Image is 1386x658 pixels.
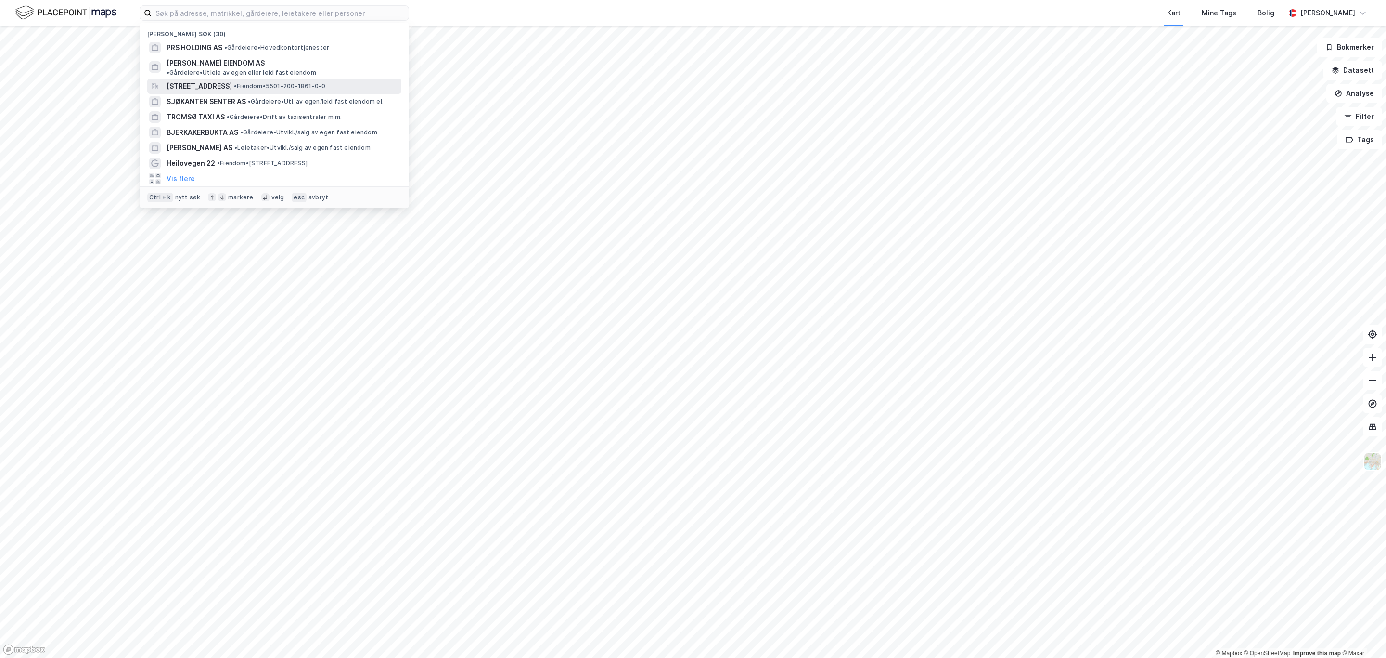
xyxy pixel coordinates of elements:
span: PRS HOLDING AS [167,42,222,53]
button: Tags [1337,130,1382,149]
span: [STREET_ADDRESS] [167,80,232,92]
button: Analyse [1326,84,1382,103]
a: OpenStreetMap [1244,650,1291,657]
div: nytt søk [175,194,201,201]
a: Mapbox homepage [3,644,45,655]
span: Eiendom • [STREET_ADDRESS] [217,159,308,167]
div: velg [271,194,284,201]
div: Bolig [1258,7,1274,19]
span: BJERKAKERBUKTA AS [167,127,238,138]
button: Bokmerker [1317,38,1382,57]
input: Søk på adresse, matrikkel, gårdeiere, leietakere eller personer [152,6,409,20]
a: Mapbox [1216,650,1242,657]
span: Gårdeiere • Utleie av egen eller leid fast eiendom [167,69,316,77]
button: Datasett [1323,61,1382,80]
div: Kart [1167,7,1181,19]
span: Gårdeiere • Drift av taxisentraler m.m. [227,113,342,121]
span: • [167,69,169,76]
span: Gårdeiere • Utl. av egen/leid fast eiendom el. [248,98,384,105]
span: • [217,159,220,167]
div: [PERSON_NAME] søk (30) [140,23,409,40]
span: Leietaker • Utvikl./salg av egen fast eiendom [234,144,371,152]
img: Z [1363,452,1382,471]
a: Improve this map [1293,650,1341,657]
span: Gårdeiere • Utvikl./salg av egen fast eiendom [240,129,377,136]
span: Eiendom • 5501-200-1861-0-0 [234,82,325,90]
span: [PERSON_NAME] EIENDOM AS [167,57,265,69]
span: • [234,82,237,90]
span: TROMSØ TAXI AS [167,111,225,123]
span: • [224,44,227,51]
div: Mine Tags [1202,7,1236,19]
div: Ctrl + k [147,193,173,202]
span: • [240,129,243,136]
div: markere [228,194,253,201]
iframe: Chat Widget [1338,612,1386,658]
span: [PERSON_NAME] AS [167,142,232,154]
span: • [234,144,237,151]
img: logo.f888ab2527a4732fd821a326f86c7f29.svg [15,4,116,21]
div: avbryt [308,194,328,201]
span: • [227,113,230,120]
button: Filter [1336,107,1382,126]
span: SJØKANTEN SENTER AS [167,96,246,107]
span: • [248,98,251,105]
div: esc [292,193,307,202]
span: Heilovegen 22 [167,158,215,169]
span: Gårdeiere • Hovedkontortjenester [224,44,329,52]
button: Vis flere [167,173,195,184]
div: [PERSON_NAME] [1300,7,1355,19]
